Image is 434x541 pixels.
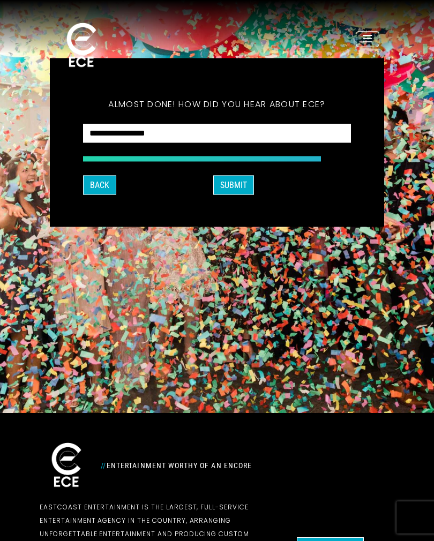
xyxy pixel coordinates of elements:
[213,176,254,195] button: SUBMIT
[83,85,351,124] h5: Almost done! How did you hear about ECE?
[55,20,108,72] img: ece_new_logo_whitev2-1.png
[101,461,106,470] span: //
[94,457,278,474] div: Entertainment Worthy of an Encore
[83,124,351,144] select: How did you hear about ECE
[356,31,379,47] button: Toggle navigation
[40,440,93,492] img: ece_new_logo_whitev2-1.png
[83,176,116,195] button: Back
